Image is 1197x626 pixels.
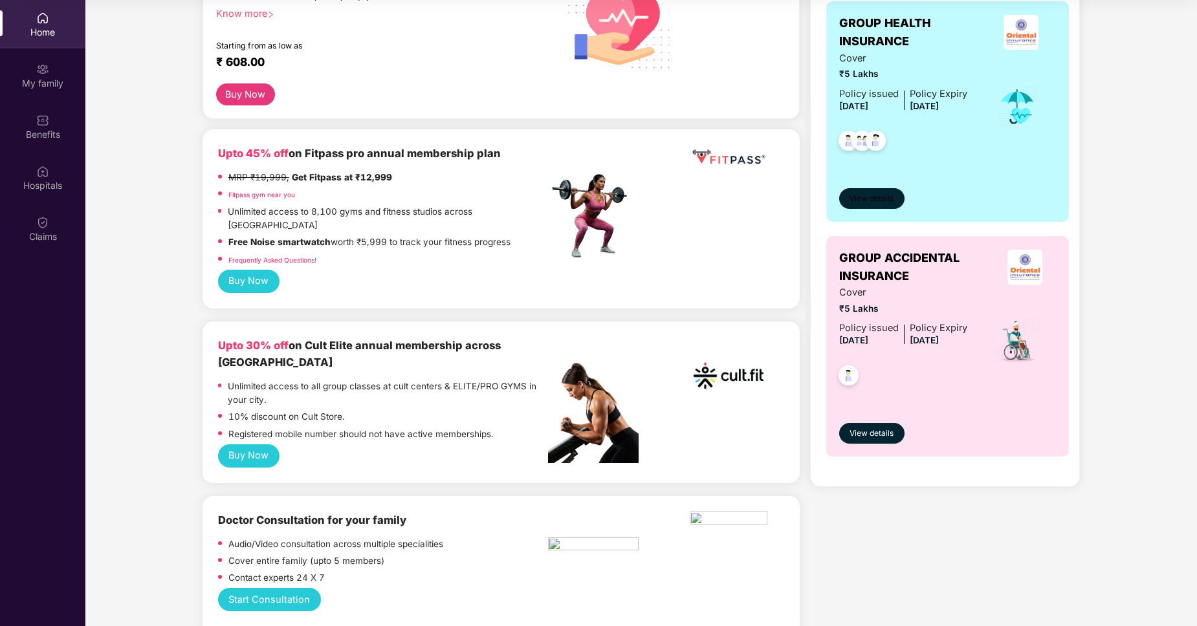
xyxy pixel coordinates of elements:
[690,337,767,415] img: cult.png
[36,165,49,178] img: svg+xml;base64,PHN2ZyBpZD0iSG9zcGl0YWxzIiB4bWxucz0iaHR0cDovL3d3dy53My5vcmcvMjAwMC9zdmciIHdpZHRoPS...
[846,127,878,158] img: svg+xml;base64,PHN2ZyB4bWxucz0iaHR0cDovL3d3dy53My5vcmcvMjAwMC9zdmciIHdpZHRoPSI0OC45MTUiIGhlaWdodD...
[292,172,392,182] strong: Get Fitpass at ₹12,999
[228,537,443,551] p: Audio/Video consultation across multiple specialities
[228,554,384,568] p: Cover entire family (upto 5 members)
[850,427,894,440] span: View details
[228,256,316,264] a: Frequently Asked Questions!
[218,339,501,369] b: on Cult Elite annual membership across [GEOGRAPHIC_DATA]
[267,11,274,18] span: right
[218,588,321,611] button: Start Consultation
[218,444,280,468] button: Buy Now
[216,55,536,70] div: ₹ 608.00
[839,67,967,81] span: ₹5 Lakhs
[218,513,406,526] b: Doctor Consultation for your family
[839,249,993,286] span: GROUP ACCIDENTAL INSURANCE
[839,14,986,51] span: GROUP HEALTH INSURANCE
[910,335,939,345] span: [DATE]
[839,101,868,111] span: [DATE]
[1007,250,1042,285] img: insurerLogo
[228,237,331,247] strong: Free Noise smartwatch
[995,318,1040,363] img: icon
[228,427,494,441] p: Registered mobile number should not have active memberships.
[910,101,939,111] span: [DATE]
[910,321,967,336] div: Policy Expiry
[218,339,289,352] b: Upto 30% off
[36,63,49,76] img: svg+xml;base64,PHN2ZyB3aWR0aD0iMjAiIGhlaWdodD0iMjAiIHZpZXdCb3g9IjAgMCAyMCAyMCIgZmlsbD0ibm9uZSIgeG...
[216,7,541,16] div: Know more
[860,127,892,158] img: svg+xml;base64,PHN2ZyB4bWxucz0iaHR0cDovL3d3dy53My5vcmcvMjAwMC9zdmciIHdpZHRoPSI0OC45NDMiIGhlaWdodD...
[228,571,325,585] p: Contact experts 24 X 7
[839,423,905,444] button: View details
[910,87,967,102] div: Policy Expiry
[839,285,967,300] span: Cover
[216,41,494,50] div: Starting from as low as
[839,302,967,316] span: ₹5 Lakhs
[833,127,864,158] img: svg+xml;base64,PHN2ZyB4bWxucz0iaHR0cDovL3d3dy53My5vcmcvMjAwMC9zdmciIHdpZHRoPSI0OC45NDMiIGhlaWdodD...
[228,410,345,424] p: 10% discount on Cult Store.
[36,216,49,229] img: svg+xml;base64,PHN2ZyBpZD0iQ2xhaW0iIHhtbG5zPSJodHRwOi8vd3d3LnczLm9yZy8yMDAwL3N2ZyIgd2lkdGg9IjIwIi...
[833,362,864,393] img: svg+xml;base64,PHN2ZyB4bWxucz0iaHR0cDovL3d3dy53My5vcmcvMjAwMC9zdmciIHdpZHRoPSI0OC45NDMiIGhlaWdodD...
[218,270,280,293] button: Buy Now
[228,172,289,182] del: MRP ₹19,999,
[690,512,767,528] img: physica%20-%20Edited.png
[228,235,511,249] p: worth ₹5,999 to track your fitness progress
[548,363,639,463] img: pc2.png
[548,537,639,554] img: pngtree-physiotherapy-physiotherapist-rehab-disability-stretching-png-image_6063262.png
[228,191,295,199] a: Fitpass gym near you
[548,171,639,261] img: fpp.png
[216,83,275,105] button: Buy Now
[1004,15,1038,50] img: insurerLogo
[850,193,894,205] span: View details
[228,380,548,407] p: Unlimited access to all group classes at cult centers & ELITE/PRO GYMS in your city.
[839,188,905,209] button: View details
[218,147,501,160] b: on Fitpass pro annual membership plan
[218,147,289,160] b: Upto 45% off
[839,321,899,336] div: Policy issued
[839,335,868,345] span: [DATE]
[36,12,49,25] img: svg+xml;base64,PHN2ZyBpZD0iSG9tZSIgeG1sbnM9Imh0dHA6Ly93d3cudzMub3JnLzIwMDAvc3ZnIiB3aWR0aD0iMjAiIG...
[839,51,967,66] span: Cover
[228,205,548,233] p: Unlimited access to 8,100 gyms and fitness studios across [GEOGRAPHIC_DATA]
[996,85,1038,128] img: icon
[36,114,49,127] img: svg+xml;base64,PHN2ZyBpZD0iQmVuZWZpdHMiIHhtbG5zPSJodHRwOi8vd3d3LnczLm9yZy8yMDAwL3N2ZyIgd2lkdGg9Ij...
[839,87,899,102] div: Policy issued
[690,145,767,169] img: fppp.png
